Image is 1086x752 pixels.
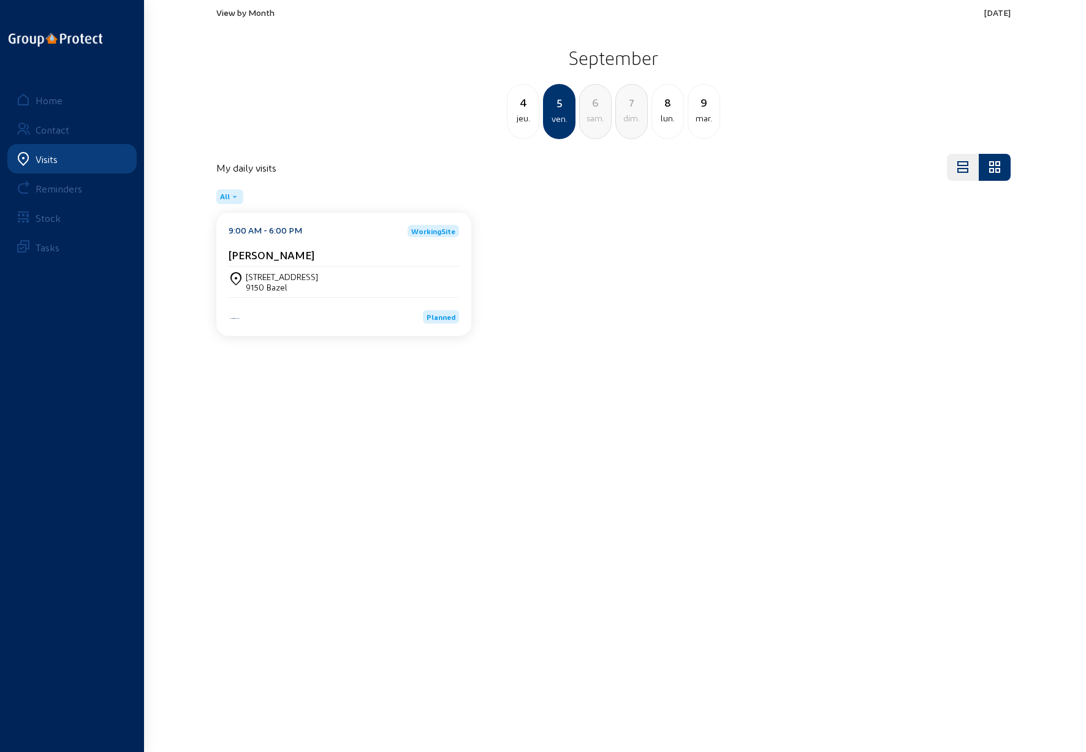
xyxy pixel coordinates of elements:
[688,94,720,111] div: 9
[507,111,539,126] div: jeu.
[411,227,455,235] span: WorkingSite
[652,94,683,111] div: 8
[229,248,314,261] cam-card-title: [PERSON_NAME]
[7,203,137,232] a: Stock
[580,94,611,111] div: 6
[7,173,137,203] a: Reminders
[216,42,1011,73] h2: September
[7,144,137,173] a: Visits
[229,317,241,320] img: Energy Protect HVAC
[36,212,61,224] div: Stock
[688,111,720,126] div: mar.
[616,94,647,111] div: 7
[216,162,276,173] h4: My daily visits
[7,85,137,115] a: Home
[36,183,82,194] div: Reminders
[246,272,318,282] div: [STREET_ADDRESS]
[36,241,59,253] div: Tasks
[427,313,455,321] span: Planned
[36,153,58,165] div: Visits
[544,112,574,126] div: ven.
[544,94,574,112] div: 5
[984,7,1011,18] span: [DATE]
[7,115,137,144] a: Contact
[507,94,539,111] div: 4
[7,232,137,262] a: Tasks
[216,7,275,18] span: View by Month
[36,94,63,106] div: Home
[580,111,611,126] div: sam.
[246,282,318,292] div: 9150 Bazel
[36,124,69,135] div: Contact
[229,225,302,237] div: 9:00 AM - 6:00 PM
[652,111,683,126] div: lun.
[9,33,102,47] img: logo-oneline.png
[220,192,230,202] span: All
[616,111,647,126] div: dim.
